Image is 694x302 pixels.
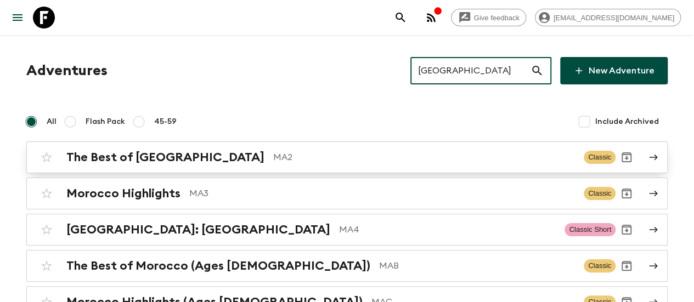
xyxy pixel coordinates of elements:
a: New Adventure [560,57,668,84]
p: MAB [379,259,575,272]
h2: Morocco Highlights [66,186,180,201]
p: MA3 [189,187,575,200]
a: Give feedback [451,9,526,26]
a: The Best of Morocco (Ages [DEMOGRAPHIC_DATA])MABClassicArchive [26,250,668,282]
button: menu [7,7,29,29]
h2: The Best of [GEOGRAPHIC_DATA] [66,150,264,164]
input: e.g. AR1, Argentina [410,55,531,86]
span: Flash Pack [86,116,125,127]
a: Morocco HighlightsMA3ClassicArchive [26,178,668,209]
span: 45-59 [154,116,177,127]
button: Archive [616,183,637,204]
span: Classic [584,187,616,200]
h2: [GEOGRAPHIC_DATA]: [GEOGRAPHIC_DATA] [66,223,330,237]
h2: The Best of Morocco (Ages [DEMOGRAPHIC_DATA]) [66,259,370,273]
a: The Best of [GEOGRAPHIC_DATA]MA2ClassicArchive [26,141,668,173]
span: Classic [584,151,616,164]
div: [EMAIL_ADDRESS][DOMAIN_NAME] [535,9,681,26]
button: search adventures [390,7,411,29]
span: Classic [584,259,616,272]
span: All [47,116,57,127]
h1: Adventures [26,60,108,82]
span: Classic Short [565,223,616,236]
button: Archive [616,146,637,168]
button: Archive [616,255,637,277]
p: MA4 [339,223,556,236]
span: [EMAIL_ADDRESS][DOMAIN_NAME] [548,14,680,22]
span: Give feedback [468,14,526,22]
p: MA2 [273,151,575,164]
button: Archive [616,219,637,241]
a: [GEOGRAPHIC_DATA]: [GEOGRAPHIC_DATA]MA4Classic ShortArchive [26,214,668,246]
span: Include Archived [595,116,659,127]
